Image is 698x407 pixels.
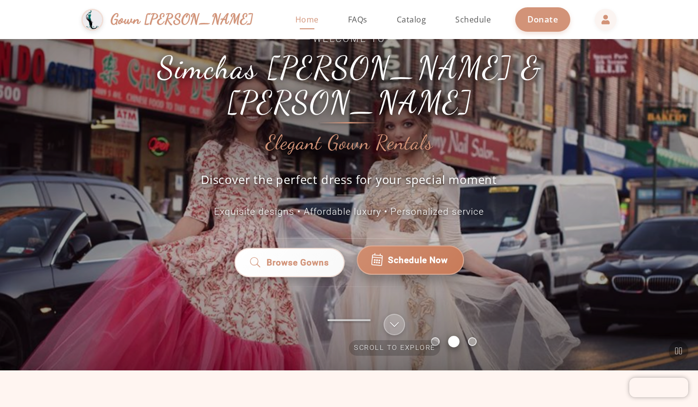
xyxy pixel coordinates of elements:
span: Schedule Now [388,254,448,266]
span: Home [295,14,319,25]
span: FAQs [348,14,368,25]
span: Schedule [455,14,491,25]
span: Gown [PERSON_NAME] [111,9,253,30]
a: Donate [515,7,570,31]
span: Welcome to [130,32,568,46]
img: Gown Gmach Logo [81,9,103,31]
iframe: Chatra live chat [629,378,688,397]
p: Discover the perfect dress for your special moment [191,171,507,195]
span: Scroll to explore [349,340,440,356]
span: Browse Gowns [266,256,329,269]
span: Catalog [397,14,427,25]
span: Donate [527,14,558,25]
a: Gown [PERSON_NAME] [81,6,263,33]
h2: Elegant Gown Rentals [266,132,433,154]
h1: Simchas [PERSON_NAME] & [PERSON_NAME] [130,51,568,120]
p: Exquisite designs • Affordable luxury • Personalized service [130,205,568,219]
